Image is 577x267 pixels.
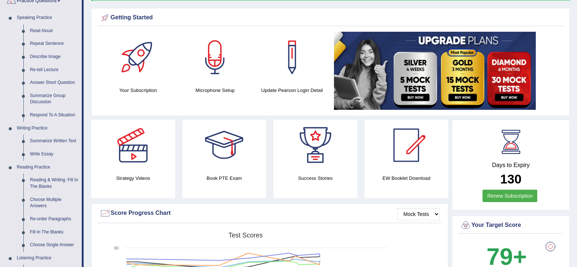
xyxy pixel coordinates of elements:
[228,232,263,239] tspan: Test scores
[27,50,82,63] a: Describe Image
[14,11,82,24] a: Speaking Practice
[482,190,538,202] a: Renew Subscription
[27,24,82,38] a: Read Aloud
[14,252,82,265] a: Listening Practice
[14,122,82,135] a: Writing Practice
[27,37,82,50] a: Repeat Sentence
[27,109,82,122] a: Respond To A Situation
[180,86,250,94] h4: Microphone Setup
[182,174,266,182] h4: Book PTE Exam
[114,246,119,250] text: 90
[100,12,561,23] div: Getting Started
[27,148,82,161] a: Write Essay
[460,220,561,231] div: Your Target Score
[334,32,536,110] img: small5.jpg
[100,208,440,219] div: Score Progress Chart
[27,239,82,252] a: Choose Single Answer
[27,174,82,193] a: Reading & Writing: Fill In The Blanks
[27,76,82,89] a: Answer Short Question
[460,162,561,169] h4: Days to Expiry
[273,174,357,182] h4: Success Stories
[27,63,82,77] a: Re-tell Lecture
[27,135,82,148] a: Summarize Written Text
[27,89,82,109] a: Summarize Group Discussion
[27,213,82,226] a: Re-order Paragraphs
[27,226,82,239] a: Fill In The Blanks
[91,174,175,182] h4: Strategy Videos
[257,86,327,94] h4: Update Pearson Login Detail
[103,86,173,94] h4: Your Subscription
[14,161,82,174] a: Reading Practice
[500,172,521,186] b: 130
[365,174,449,182] h4: EW Booklet Download
[27,193,82,213] a: Choose Multiple Answers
